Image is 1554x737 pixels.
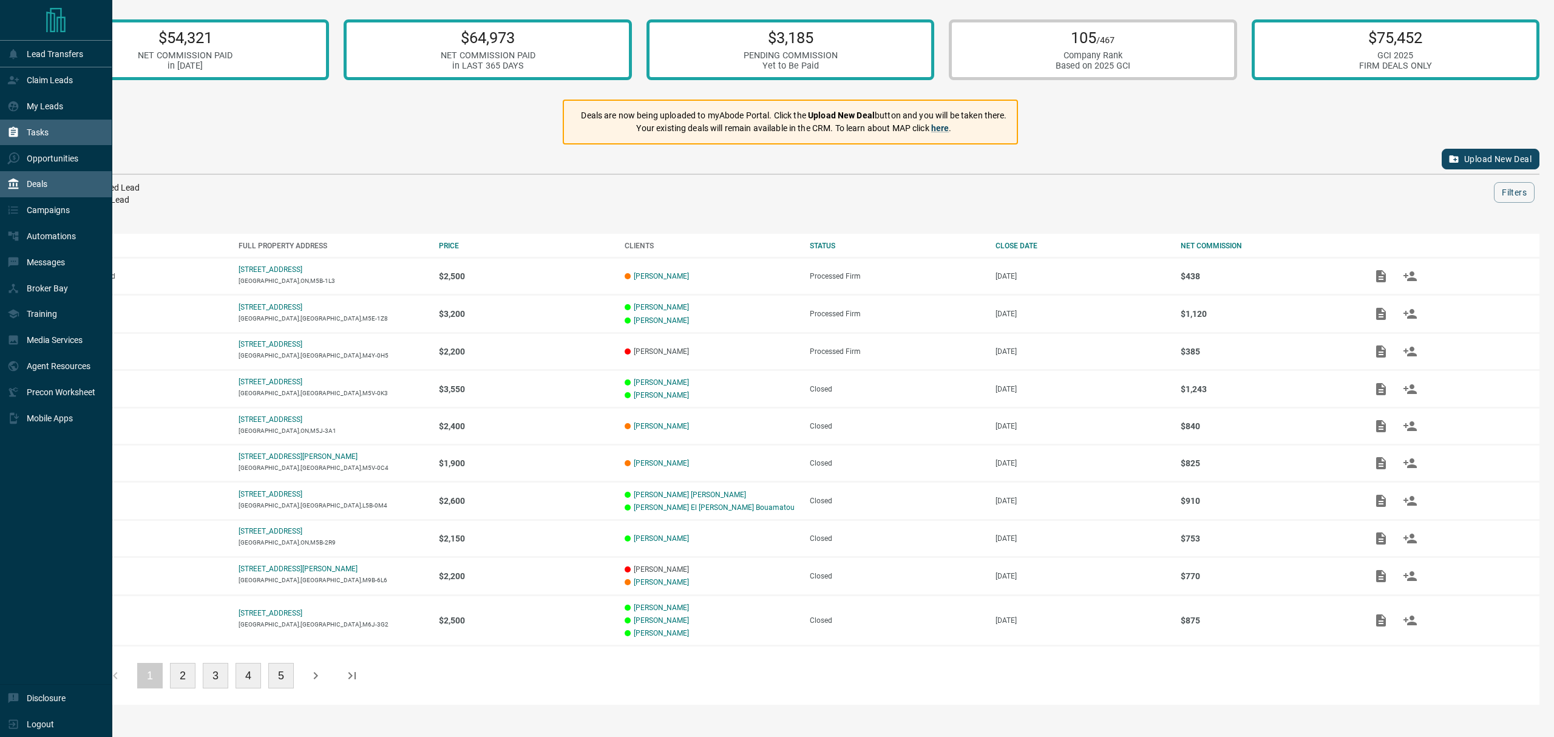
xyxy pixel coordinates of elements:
[1359,29,1432,47] p: $75,452
[439,571,612,581] p: $2,200
[236,663,261,688] button: 4
[1056,50,1130,61] div: Company Rank
[996,497,1169,505] p: [DATE]
[634,272,689,280] a: [PERSON_NAME]
[439,496,612,506] p: $2,600
[239,265,302,274] a: [STREET_ADDRESS]
[1396,422,1425,430] span: Match Clients
[810,497,983,505] div: Closed
[810,347,983,356] div: Processed Firm
[439,384,612,394] p: $3,550
[1396,496,1425,504] span: Match Clients
[1359,50,1432,61] div: GCI 2025
[931,123,949,133] a: here
[1396,309,1425,318] span: Match Clients
[996,242,1169,250] div: CLOSE DATE
[1181,496,1354,506] p: $910
[239,452,358,461] a: [STREET_ADDRESS][PERSON_NAME]
[1181,571,1354,581] p: $770
[810,242,983,250] div: STATUS
[138,50,232,61] div: NET COMMISSION PAID
[1181,347,1354,356] p: $385
[1181,384,1354,394] p: $1,243
[239,539,427,546] p: [GEOGRAPHIC_DATA],ON,M5B-2R9
[239,415,302,424] p: [STREET_ADDRESS]
[439,347,612,356] p: $2,200
[581,122,1006,135] p: Your existing deals will remain available in the CRM. To learn about MAP click .
[239,577,427,583] p: [GEOGRAPHIC_DATA],[GEOGRAPHIC_DATA],M9B-6L6
[239,378,302,386] a: [STREET_ADDRESS]
[634,616,689,625] a: [PERSON_NAME]
[53,347,226,356] p: Lease - Listing
[1366,616,1396,624] span: Add / View Documents
[53,534,226,543] p: Lease - Co-Op
[239,303,302,311] a: [STREET_ADDRESS]
[634,459,689,467] a: [PERSON_NAME]
[810,616,983,625] div: Closed
[441,50,535,61] div: NET COMMISSION PAID
[1396,534,1425,542] span: Match Clients
[996,347,1169,356] p: [DATE]
[634,503,795,512] a: [PERSON_NAME] El [PERSON_NAME] Bouamatou
[239,277,427,284] p: [GEOGRAPHIC_DATA],ON,M5B-1L3
[744,29,838,47] p: $3,185
[810,572,983,580] div: Closed
[744,50,838,61] div: PENDING COMMISSION
[634,578,689,586] a: [PERSON_NAME]
[1366,496,1396,504] span: Add / View Documents
[53,272,226,280] p: Lease - Double End
[239,609,302,617] a: [STREET_ADDRESS]
[634,422,689,430] a: [PERSON_NAME]
[810,422,983,430] div: Closed
[439,242,612,250] div: PRICE
[203,663,228,688] button: 3
[996,385,1169,393] p: [DATE]
[634,629,689,637] a: [PERSON_NAME]
[810,385,983,393] div: Closed
[1181,534,1354,543] p: $753
[439,458,612,468] p: $1,900
[268,663,294,688] button: 5
[810,534,983,543] div: Closed
[1396,347,1425,355] span: Match Clients
[634,534,689,543] a: [PERSON_NAME]
[1056,29,1130,47] p: 105
[810,459,983,467] div: Closed
[170,663,195,688] button: 2
[1494,182,1535,203] button: Filters
[441,29,535,47] p: $64,973
[239,621,427,628] p: [GEOGRAPHIC_DATA],[GEOGRAPHIC_DATA],M6J-3G2
[634,316,689,325] a: [PERSON_NAME]
[1396,384,1425,393] span: Match Clients
[239,527,302,535] p: [STREET_ADDRESS]
[634,391,689,399] a: [PERSON_NAME]
[1056,61,1130,71] div: Based on 2025 GCI
[439,534,612,543] p: $2,150
[1396,616,1425,624] span: Match Clients
[53,422,226,430] p: Lease - Co-Op
[581,109,1006,122] p: Deals are now being uploaded to myAbode Portal. Click the button and you will be taken there.
[439,421,612,431] p: $2,400
[1396,571,1425,580] span: Match Clients
[239,490,302,498] a: [STREET_ADDRESS]
[1181,309,1354,319] p: $1,120
[810,272,983,280] div: Processed Firm
[53,385,226,393] p: Lease - Co-Op
[996,459,1169,467] p: [DATE]
[239,340,302,348] a: [STREET_ADDRESS]
[1181,242,1354,250] div: NET COMMISSION
[239,464,427,471] p: [GEOGRAPHIC_DATA],[GEOGRAPHIC_DATA],M5V-0C4
[53,459,226,467] p: Lease - Co-Op
[53,497,226,505] p: Lease - Co-Op
[138,29,232,47] p: $54,321
[1359,61,1432,71] div: FIRM DEALS ONLY
[634,378,689,387] a: [PERSON_NAME]
[239,565,358,573] a: [STREET_ADDRESS][PERSON_NAME]
[996,534,1169,543] p: [DATE]
[634,491,746,499] a: [PERSON_NAME] [PERSON_NAME]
